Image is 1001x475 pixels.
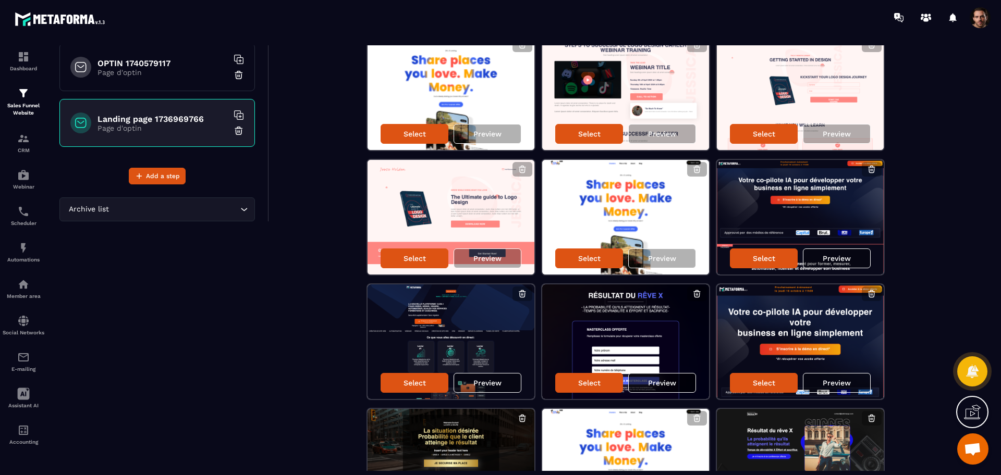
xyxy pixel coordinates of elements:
[3,124,44,161] a: formationformationCRM
[3,307,44,343] a: social-networksocial-networkSocial Networks
[111,204,238,215] input: Search for option
[17,315,30,327] img: social-network
[823,130,851,138] p: Preview
[3,161,44,197] a: automationsautomationsWebinar
[404,254,426,262] p: Select
[129,168,186,184] button: Add a step
[717,160,884,274] img: image
[3,197,44,234] a: schedulerschedulerScheduler
[404,379,426,387] p: Select
[234,126,244,136] img: trash
[3,366,44,372] p: E-mailing
[146,171,180,181] span: Add a step
[957,433,988,465] div: Mở cuộc trò chuyện
[15,9,108,29] img: logo
[3,270,44,307] a: automationsautomationsMember area
[473,254,502,262] p: Preview
[17,351,30,364] img: email
[717,284,884,399] img: image
[368,160,534,274] img: image
[648,130,676,138] p: Preview
[17,242,30,254] img: automations
[3,79,44,124] a: formationformationSales Funnel Website
[3,416,44,453] a: accountantaccountantAccounting
[3,330,44,335] p: Social Networks
[648,379,676,387] p: Preview
[648,254,676,262] p: Preview
[3,234,44,270] a: automationsautomationsAutomations
[3,439,44,445] p: Accounting
[3,184,44,190] p: Webinar
[3,102,44,117] p: Sales Funnel Website
[3,380,44,416] a: Assistant AI
[473,130,502,138] p: Preview
[66,204,111,215] span: Archive list
[97,58,228,68] h6: OPTIN 1740579117
[473,379,502,387] p: Preview
[97,114,228,124] h6: Landing page 1736969766
[404,130,426,138] p: Select
[578,379,601,387] p: Select
[578,130,601,138] p: Select
[17,424,30,436] img: accountant
[542,160,709,274] img: image
[3,66,44,71] p: Dashboard
[17,87,30,99] img: formation
[717,35,884,150] img: image
[17,278,30,291] img: automations
[17,132,30,145] img: formation
[234,70,244,80] img: trash
[368,35,534,150] img: image
[823,379,851,387] p: Preview
[368,284,534,399] img: image
[59,197,255,221] div: Search for option
[753,254,775,262] p: Select
[542,35,709,150] img: image
[3,43,44,79] a: formationformationDashboard
[542,284,709,399] img: image
[17,169,30,181] img: automations
[17,205,30,218] img: scheduler
[3,403,44,408] p: Assistant AI
[823,254,851,262] p: Preview
[3,147,44,153] p: CRM
[97,124,228,132] p: Page d'optin
[97,68,228,77] p: Page d'optin
[578,254,601,262] p: Select
[3,343,44,380] a: emailemailE-mailing
[3,257,44,262] p: Automations
[753,130,775,138] p: Select
[3,293,44,299] p: Member area
[753,379,775,387] p: Select
[3,220,44,226] p: Scheduler
[17,51,30,63] img: formation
